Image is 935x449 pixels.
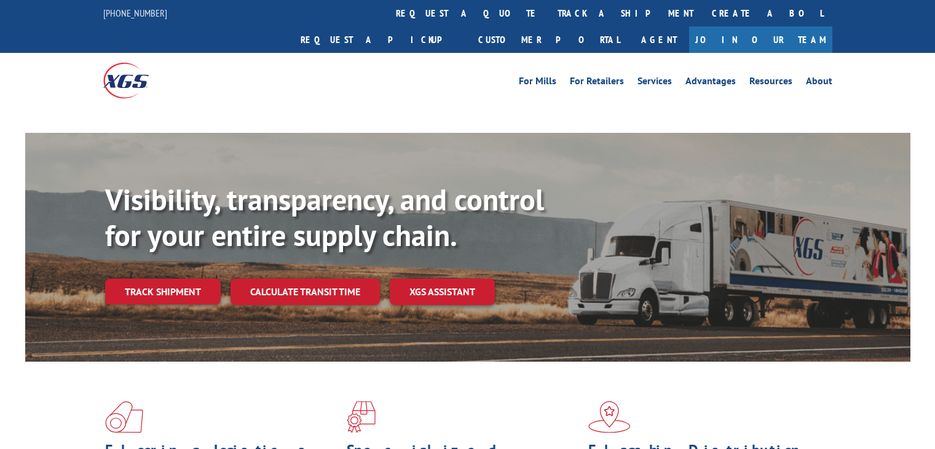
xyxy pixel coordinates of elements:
[469,26,629,53] a: Customer Portal
[570,76,624,90] a: For Retailers
[749,76,792,90] a: Resources
[588,401,631,433] img: xgs-icon-flagship-distribution-model-red
[689,26,832,53] a: Join Our Team
[347,401,376,433] img: xgs-icon-focused-on-flooring-red
[231,279,380,305] a: Calculate transit time
[629,26,689,53] a: Agent
[103,7,167,19] a: [PHONE_NUMBER]
[637,76,672,90] a: Services
[291,26,469,53] a: Request a pickup
[105,180,544,254] b: Visibility, transparency, and control for your entire supply chain.
[806,76,832,90] a: About
[105,279,221,304] a: Track shipment
[105,401,143,433] img: xgs-icon-total-supply-chain-intelligence-red
[519,76,556,90] a: For Mills
[685,76,736,90] a: Advantages
[390,279,495,305] a: XGS ASSISTANT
